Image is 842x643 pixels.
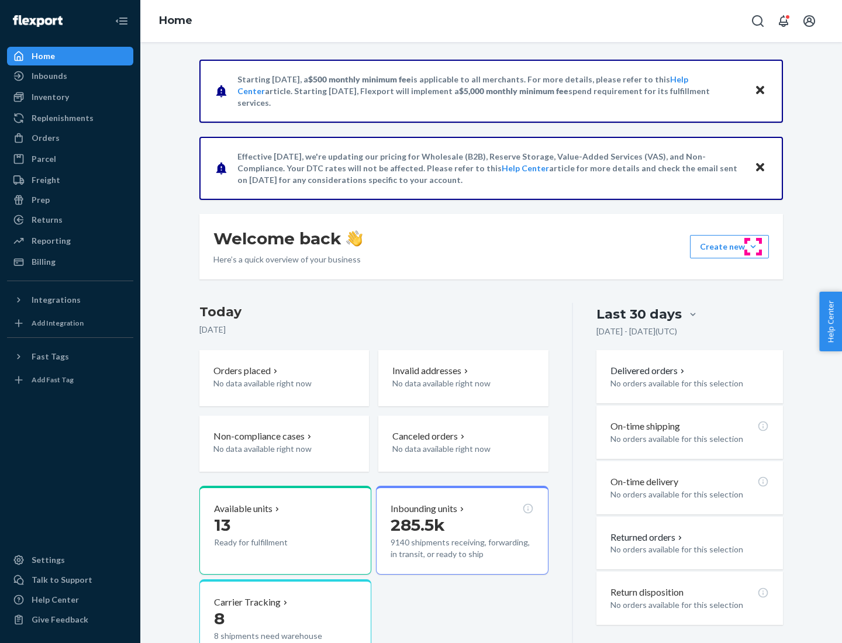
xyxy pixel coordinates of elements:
a: Settings [7,551,133,569]
p: [DATE] [199,324,548,336]
p: 9140 shipments receiving, forwarding, in transit, or ready to ship [391,537,533,560]
button: Integrations [7,291,133,309]
span: $500 monthly minimum fee [308,74,411,84]
p: Inbounding units [391,502,457,516]
p: Ready for fulfillment [214,537,322,548]
span: 8 [214,609,225,628]
div: Inventory [32,91,69,103]
button: Close Navigation [110,9,133,33]
button: Available units13Ready for fulfillment [199,486,371,575]
button: Returned orders [610,531,685,544]
a: Orders [7,129,133,147]
div: Parcel [32,153,56,165]
a: Inventory [7,88,133,106]
img: Flexport logo [13,15,63,27]
button: Canceled orders No data available right now [378,416,548,472]
h3: Today [199,303,548,321]
p: No data available right now [392,378,501,389]
p: No orders available for this selection [610,599,769,611]
a: Freight [7,171,133,189]
p: Available units [214,502,272,516]
button: Orders placed No data available right now [199,350,369,406]
button: Open notifications [772,9,795,33]
button: Inbounding units285.5k9140 shipments receiving, forwarding, in transit, or ready to ship [376,486,548,575]
div: Billing [32,256,56,268]
div: Talk to Support [32,574,92,586]
button: Invalid addresses No data available right now [378,350,548,406]
button: Create new [690,235,769,258]
a: Inbounds [7,67,133,85]
div: Freight [32,174,60,186]
div: Inbounds [32,70,67,82]
p: Invalid addresses [392,364,461,378]
p: Carrier Tracking [214,596,281,609]
p: Non-compliance cases [213,430,305,443]
button: Non-compliance cases No data available right now [199,416,369,472]
span: $5,000 monthly minimum fee [459,86,568,96]
button: Give Feedback [7,610,133,629]
div: Give Feedback [32,614,88,625]
span: 285.5k [391,515,445,535]
a: Prep [7,191,133,209]
button: Open account menu [798,9,821,33]
a: Reporting [7,231,133,250]
div: Help Center [32,594,79,606]
div: Fast Tags [32,351,69,362]
button: Help Center [819,292,842,351]
p: No orders available for this selection [610,489,769,500]
a: Billing [7,253,133,271]
p: No orders available for this selection [610,433,769,445]
button: Close [753,160,768,177]
div: Last 30 days [596,305,682,323]
div: Replenishments [32,112,94,124]
div: Home [32,50,55,62]
div: Returns [32,214,63,226]
a: Returns [7,210,133,229]
a: Talk to Support [7,571,133,589]
p: On-time delivery [610,475,678,489]
div: Orders [32,132,60,144]
div: Settings [32,554,65,566]
span: 13 [214,515,230,535]
ol: breadcrumbs [150,4,202,38]
a: Parcel [7,150,133,168]
div: Add Fast Tag [32,375,74,385]
a: Replenishments [7,109,133,127]
button: Close [753,82,768,99]
div: Add Integration [32,318,84,328]
a: Home [159,14,192,27]
p: No data available right now [213,443,322,455]
p: No orders available for this selection [610,378,769,389]
p: No data available right now [213,378,322,389]
a: Add Fast Tag [7,371,133,389]
a: Home [7,47,133,65]
a: Add Integration [7,314,133,333]
a: Help Center [7,590,133,609]
p: Orders placed [213,364,271,378]
p: No data available right now [392,443,501,455]
p: Canceled orders [392,430,458,443]
button: Open Search Box [746,9,769,33]
p: Here’s a quick overview of your business [213,254,363,265]
p: [DATE] - [DATE] ( UTC ) [596,326,677,337]
p: Effective [DATE], we're updating our pricing for Wholesale (B2B), Reserve Storage, Value-Added Se... [237,151,743,186]
div: Prep [32,194,50,206]
div: Reporting [32,235,71,247]
p: Return disposition [610,586,684,599]
p: On-time shipping [610,420,680,433]
a: Help Center [502,163,549,173]
button: Delivered orders [610,364,687,378]
img: hand-wave emoji [346,230,363,247]
div: Integrations [32,294,81,306]
p: Starting [DATE], a is applicable to all merchants. For more details, please refer to this article... [237,74,743,109]
h1: Welcome back [213,228,363,249]
p: No orders available for this selection [610,544,769,555]
button: Fast Tags [7,347,133,366]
